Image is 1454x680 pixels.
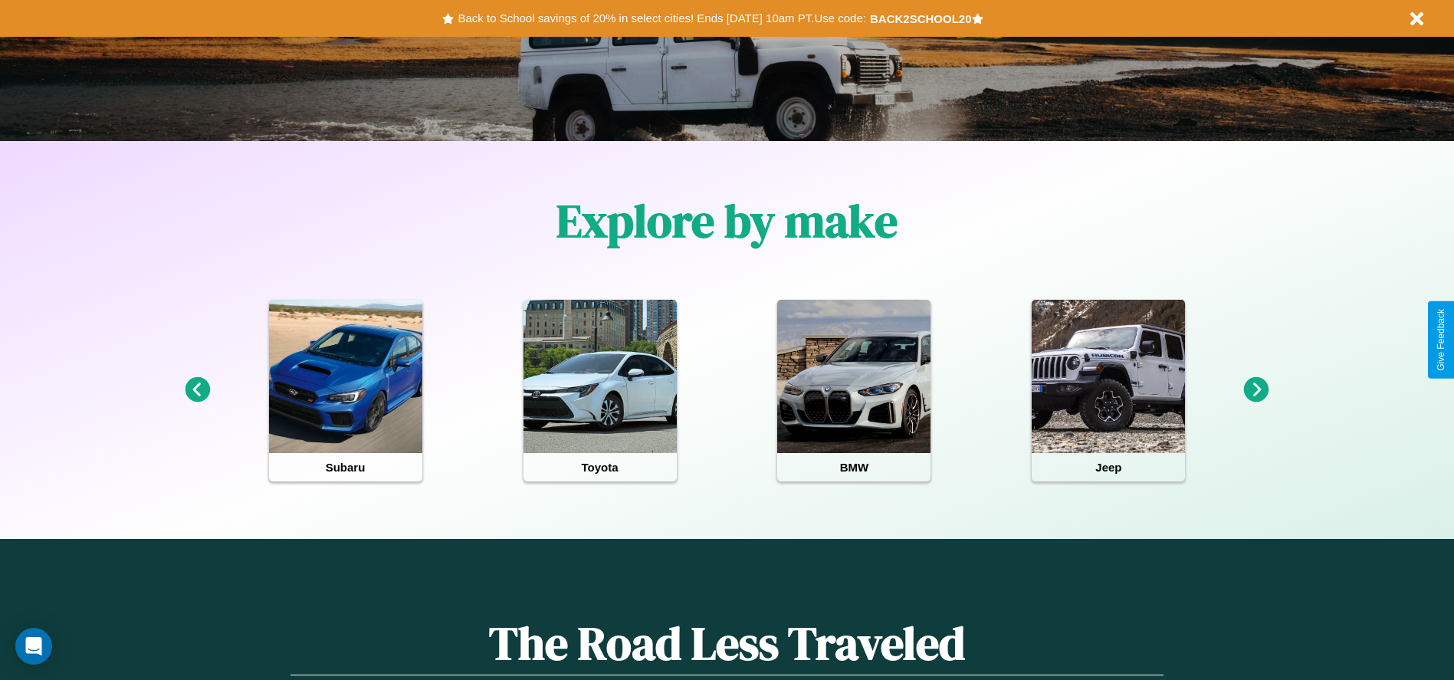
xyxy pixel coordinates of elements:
h4: Subaru [269,453,422,481]
h1: Explore by make [556,189,898,252]
h4: BMW [777,453,930,481]
h1: The Road Less Traveled [290,612,1163,675]
b: BACK2SCHOOL20 [870,12,972,25]
h4: Toyota [524,453,677,481]
button: Back to School savings of 20% in select cities! Ends [DATE] 10am PT.Use code: [454,8,869,29]
div: Give Feedback [1436,309,1446,371]
h4: Jeep [1032,453,1185,481]
div: Open Intercom Messenger [15,628,52,665]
